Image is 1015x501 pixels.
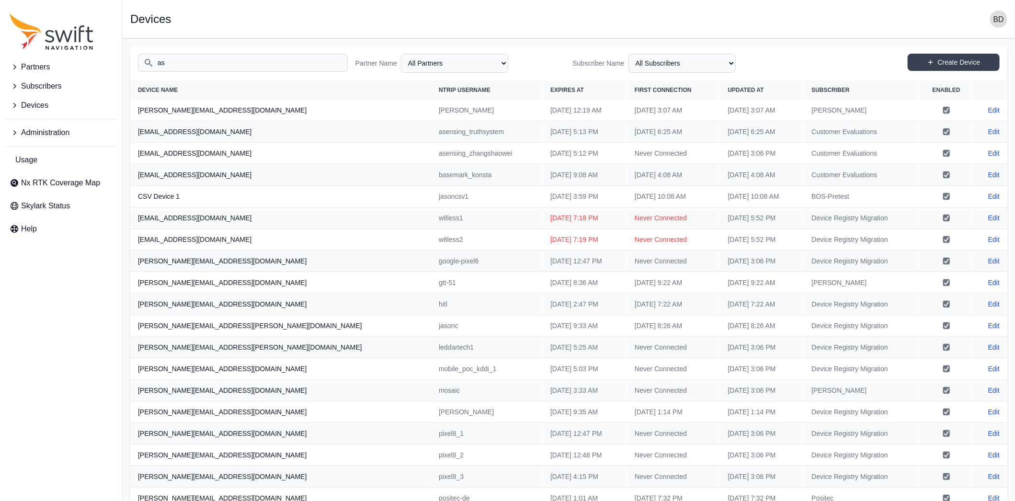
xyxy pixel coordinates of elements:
[431,121,543,143] td: asensing_truthsystem
[21,177,100,189] span: Nx RTK Coverage Map
[720,186,804,207] td: [DATE] 10:08 AM
[988,235,1000,244] a: Edit
[6,219,116,239] a: Help
[21,127,69,138] span: Administration
[6,150,116,170] a: Usage
[401,54,508,73] select: Partner Name
[804,423,919,444] td: Device Registry Migration
[543,186,627,207] td: [DATE] 3:59 PM
[550,87,584,93] span: Expires At
[627,358,720,380] td: Never Connected
[908,54,1000,71] a: Create Device
[627,207,720,229] td: Never Connected
[627,423,720,444] td: Never Connected
[543,121,627,143] td: [DATE] 5:13 PM
[543,358,627,380] td: [DATE] 5:03 PM
[627,121,720,143] td: [DATE] 6:25 AM
[431,466,543,488] td: pixel8_3
[988,386,1000,395] a: Edit
[543,272,627,294] td: [DATE] 8:36 AM
[988,127,1000,137] a: Edit
[21,200,70,212] span: Skylark Status
[431,80,543,100] th: NTRIP Username
[804,100,919,121] td: [PERSON_NAME]
[988,472,1000,481] a: Edit
[130,315,431,337] th: [PERSON_NAME][EMAIL_ADDRESS][PERSON_NAME][DOMAIN_NAME]
[543,466,627,488] td: [DATE] 4:15 PM
[720,444,804,466] td: [DATE] 3:06 PM
[573,58,625,68] label: Subscriber Name
[543,143,627,164] td: [DATE] 5:12 PM
[804,315,919,337] td: Device Registry Migration
[431,186,543,207] td: jasoncsv1
[988,105,1000,115] a: Edit
[21,100,48,111] span: Devices
[431,207,543,229] td: w8less1
[988,213,1000,223] a: Edit
[130,80,431,100] th: Device Name
[804,121,919,143] td: Customer Evaluations
[543,250,627,272] td: [DATE] 12:47 PM
[804,358,919,380] td: Device Registry Migration
[627,294,720,315] td: [DATE] 7:22 AM
[720,423,804,444] td: [DATE] 3:06 PM
[804,337,919,358] td: Device Registry Migration
[543,423,627,444] td: [DATE] 12:47 PM
[6,77,116,96] button: Subscribers
[720,380,804,401] td: [DATE] 3:06 PM
[130,423,431,444] th: [PERSON_NAME][EMAIL_ADDRESS][DOMAIN_NAME]
[130,444,431,466] th: [PERSON_NAME][EMAIL_ADDRESS][DOMAIN_NAME]
[804,143,919,164] td: Customer Evaluations
[543,229,627,250] td: [DATE] 7:19 PM
[21,223,37,235] span: Help
[627,250,720,272] td: Never Connected
[627,380,720,401] td: Never Connected
[543,207,627,229] td: [DATE] 7:18 PM
[804,207,919,229] td: Device Registry Migration
[543,401,627,423] td: [DATE] 9:35 AM
[138,54,348,72] input: Search
[130,13,171,25] h1: Devices
[988,450,1000,460] a: Edit
[130,164,431,186] th: [EMAIL_ADDRESS][DOMAIN_NAME]
[988,256,1000,266] a: Edit
[431,294,543,315] td: hitl
[130,186,431,207] th: CSV Device 1
[130,121,431,143] th: [EMAIL_ADDRESS][DOMAIN_NAME]
[431,315,543,337] td: jasonc
[988,278,1000,287] a: Edit
[6,196,116,216] a: Skylark Status
[988,429,1000,438] a: Edit
[720,121,804,143] td: [DATE] 6:25 AM
[431,272,543,294] td: gtt-51
[6,123,116,142] button: Administration
[431,250,543,272] td: google-pixel6
[431,337,543,358] td: leddartech1
[130,207,431,229] th: [EMAIL_ADDRESS][DOMAIN_NAME]
[720,401,804,423] td: [DATE] 1:14 PM
[988,148,1000,158] a: Edit
[6,96,116,115] button: Devices
[431,423,543,444] td: pixel8_1
[728,87,764,93] span: Updated At
[804,164,919,186] td: Customer Evaluations
[431,380,543,401] td: mosaic
[720,337,804,358] td: [DATE] 3:06 PM
[130,100,431,121] th: [PERSON_NAME][EMAIL_ADDRESS][DOMAIN_NAME]
[627,229,720,250] td: Never Connected
[804,250,919,272] td: Device Registry Migration
[720,466,804,488] td: [DATE] 3:06 PM
[627,272,720,294] td: [DATE] 9:22 AM
[627,466,720,488] td: Never Connected
[15,154,37,166] span: Usage
[543,294,627,315] td: [DATE] 2:47 PM
[988,407,1000,417] a: Edit
[804,272,919,294] td: [PERSON_NAME]
[543,100,627,121] td: [DATE] 12:19 AM
[720,358,804,380] td: [DATE] 3:06 PM
[720,143,804,164] td: [DATE] 3:06 PM
[130,250,431,272] th: [PERSON_NAME][EMAIL_ADDRESS][DOMAIN_NAME]
[130,337,431,358] th: [PERSON_NAME][EMAIL_ADDRESS][PERSON_NAME][DOMAIN_NAME]
[919,80,973,100] th: Enabled
[720,207,804,229] td: [DATE] 5:52 PM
